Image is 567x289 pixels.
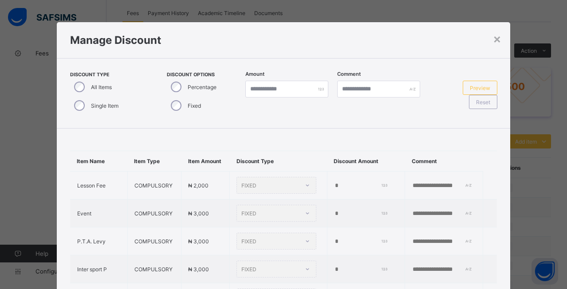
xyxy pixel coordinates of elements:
[476,99,490,105] span: Reset
[337,71,361,77] label: Comment
[245,71,264,77] label: Amount
[127,199,181,227] td: COMPULSORY
[181,151,230,172] th: Item Amount
[70,72,149,78] span: Discount Type
[188,102,201,109] label: Fixed
[70,34,497,47] h1: Manage Discount
[188,238,209,245] span: ₦ 3,000
[127,151,181,172] th: Item Type
[70,255,127,283] td: Inter sport P
[188,182,209,189] span: ₦ 2,000
[70,172,127,199] td: Lesson Fee
[127,172,181,199] td: COMPULSORY
[70,227,127,255] td: P.T.A. Levy
[188,210,209,217] span: ₦ 3,000
[188,84,217,90] label: Percentage
[493,31,501,46] div: ×
[127,227,181,255] td: COMPULSORY
[91,102,118,109] label: Single Item
[70,151,127,172] th: Item Name
[188,266,209,273] span: ₦ 3,000
[70,199,127,227] td: Event
[127,255,181,283] td: COMPULSORY
[91,84,112,90] label: All Items
[470,85,490,91] span: Preview
[167,72,241,78] span: Discount Options
[405,151,483,172] th: Comment
[230,151,327,172] th: Discount Type
[327,151,405,172] th: Discount Amount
